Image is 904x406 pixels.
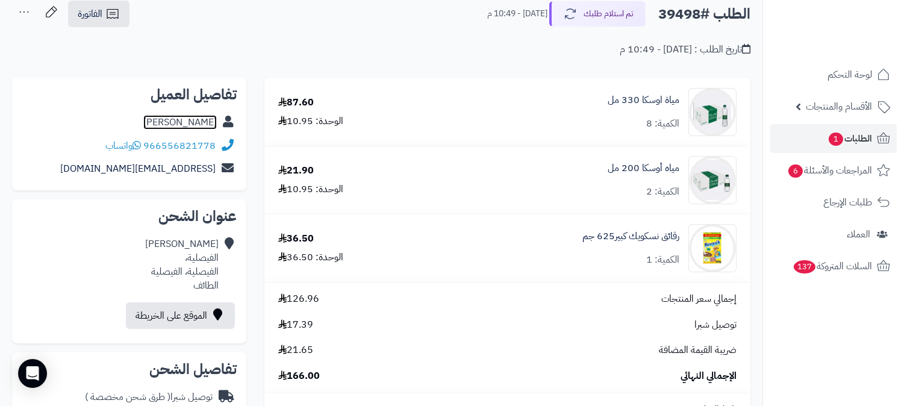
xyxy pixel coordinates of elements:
span: 17.39 [278,318,313,332]
span: 126.96 [278,292,319,306]
img: 4268864c407e38d2cfb97858aef252826fb7-90x90.jpg [689,224,736,272]
a: الطلبات1 [770,124,897,153]
button: تم استلام طلبك [549,1,646,27]
span: العملاء [847,226,870,243]
a: 966556821778 [143,139,216,153]
span: الطلبات [828,130,872,147]
div: الوحدة: 36.50 [278,251,343,264]
a: السلات المتروكة137 [770,252,897,281]
div: 36.50 [278,232,314,246]
span: 137 [794,260,815,273]
span: 6 [788,164,803,178]
div: الوحدة: 10.95 [278,114,343,128]
div: تاريخ الطلب : [DATE] - 10:49 م [620,43,750,57]
a: مياه أوسكا 200 مل [608,161,679,175]
div: الكمية: 1 [646,253,679,267]
a: طلبات الإرجاع [770,188,897,217]
div: 21.90 [278,164,314,178]
a: العملاء [770,220,897,249]
a: المراجعات والأسئلة6 [770,156,897,185]
a: [EMAIL_ADDRESS][DOMAIN_NAME] [60,161,216,176]
span: إجمالي سعر المنتجات [661,292,737,306]
a: [PERSON_NAME] [143,115,217,130]
span: طلبات الإرجاع [823,194,872,211]
a: الفاتورة [68,1,129,27]
span: 166.00 [278,369,320,383]
div: [PERSON_NAME] الفيصلية، الفيصلية، الفيصلية الطائف [145,237,219,292]
small: [DATE] - 10:49 م [487,8,547,20]
div: الوحدة: 10.95 [278,183,343,196]
span: الفاتورة [78,7,102,21]
span: لوحة التحكم [828,66,872,83]
a: واتساب [105,139,141,153]
span: الإجمالي النهائي [681,369,737,383]
div: توصيل شبرا [85,390,213,404]
h2: عنوان الشحن [22,209,237,223]
a: رقائق نسكويك كبير625 جم [582,230,679,243]
h2: تفاصيل الشحن [22,362,237,376]
img: 1746978639-826b091a-2191-47fa-b0d5-7e62e5f97ade-90x90.jpeg [689,156,736,204]
a: مياة اوسكا 330 مل [608,93,679,107]
div: الكمية: 2 [646,185,679,199]
span: ضريبة القيمة المضافة [659,343,737,357]
span: ( طرق شحن مخصصة ) [85,390,170,404]
span: السلات المتروكة [793,258,872,275]
h2: تفاصيل العميل [22,87,237,102]
span: 21.65 [278,343,313,357]
span: الأقسام والمنتجات [806,98,872,115]
a: لوحة التحكم [770,60,897,89]
span: توصيل شبرا [694,318,737,332]
div: 87.60 [278,96,314,110]
h2: الطلب #39498 [658,2,750,27]
span: المراجعات والأسئلة [787,162,872,179]
div: الكمية: 8 [646,117,679,131]
a: الموقع على الخريطة [126,302,235,329]
img: 1746543475-WhatsApp%20Image%202025-05-06%20at%205.57.28%20PM-90x90.jpeg [689,88,736,136]
span: 1 [829,133,843,146]
div: Open Intercom Messenger [18,359,47,388]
